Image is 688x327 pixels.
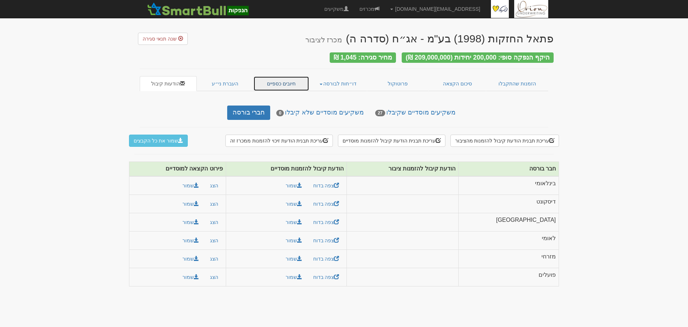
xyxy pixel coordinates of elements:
[309,253,344,265] a: צפה בדוח
[271,106,369,120] a: משקיעים מוסדיים שלא קיבלו0
[178,179,204,192] button: שמור
[330,52,396,63] div: מחיר סגירה: 1,045 ₪
[276,110,284,116] span: 0
[305,33,554,45] div: פתאל החזקות (1998) בע"מ - אג״ח (סדרה ה)
[205,198,223,210] button: הצג
[225,135,333,147] button: עריכת תבנית הודעת זיכוי להזמנות ממכרז זה
[429,76,486,91] a: סיכום הקצאה
[370,106,460,120] a: משקיעים מוסדיים שקיבלו27
[178,271,204,283] button: שמור
[281,179,307,192] a: שמור
[305,36,342,44] small: מכרז לציבור
[143,36,177,42] span: שנה תנאי סגירה
[140,76,197,91] a: הודעות קיבול
[402,52,554,63] div: היקף הנפקה סופי: 200,000 יחידות (209,000,000 ₪)
[450,135,559,147] button: עריכת תבנית הודעת קיבול להזמנות מהציבור
[338,135,445,147] button: עריכת תבנית הודעת קיבול להזמנות מוסדיים
[226,162,347,176] th: הודעת קיבול להזמנות מוסדיים
[309,271,344,283] a: צפה בדוח
[486,76,548,91] a: הזמנות שהתקבלו
[309,198,344,210] a: צפה בדוח
[459,176,559,195] td: בינלאומי
[309,234,344,247] a: צפה בדוח
[205,179,223,192] button: הצג
[145,2,250,16] img: SmartBull Logo
[459,213,559,232] td: [GEOGRAPHIC_DATA]
[281,198,307,210] a: שמור
[459,162,559,176] th: חבר בורסה
[309,216,344,228] a: צפה בדוח
[309,76,367,91] a: דו״חות לבורסה
[347,162,459,176] th: הודעת קיבול להזמנות ציבור
[459,268,559,286] td: פועלים
[205,253,223,265] button: הצג
[459,195,559,213] td: דיסקונט
[197,76,254,91] a: העברת ני״ע
[129,135,188,147] button: שמור את כל הקבצים
[309,179,344,192] a: צפה בדוח
[227,106,270,120] a: חברי בורסה
[281,216,307,228] a: שמור
[459,250,559,268] td: מזרחי
[129,162,226,176] th: פירוט הקצאה למוסדיים
[459,232,559,250] td: לאומי
[178,216,204,228] button: שמור
[178,234,204,247] button: שמור
[205,271,223,283] button: הצג
[281,253,307,265] a: שמור
[178,198,204,210] button: שמור
[253,76,309,91] a: חיובים כספיים
[367,76,429,91] a: פרוטוקול
[138,33,188,45] button: שנה תנאי סגירה
[178,253,204,265] button: שמור
[281,271,307,283] a: שמור
[205,216,223,228] button: הצג
[205,234,223,247] button: הצג
[375,110,385,116] span: 27
[281,234,307,247] a: שמור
